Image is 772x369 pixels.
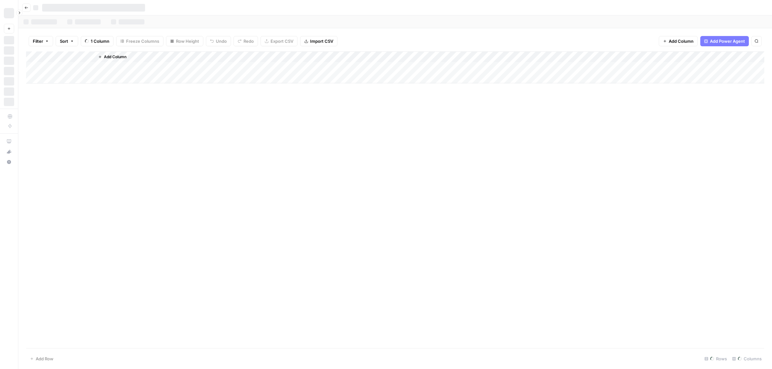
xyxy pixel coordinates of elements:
button: Help + Support [4,157,14,167]
span: Redo [244,38,254,44]
span: Add Row [36,355,53,362]
span: Row Height [176,38,199,44]
button: Import CSV [300,36,337,46]
a: AirOps Academy [4,136,14,147]
button: 1 Column [81,36,114,46]
button: Sort [56,36,78,46]
button: What's new? [4,147,14,157]
button: Filter [29,36,53,46]
div: Rows [702,354,730,364]
button: Add Power Agent [700,36,749,46]
span: 1 Column [91,38,109,44]
button: Add Column [659,36,698,46]
button: Add Column [96,53,129,61]
span: Add Power Agent [710,38,745,44]
button: Export CSV [261,36,298,46]
span: Export CSV [271,38,293,44]
button: Row Height [166,36,203,46]
span: Freeze Columns [126,38,159,44]
span: Add Column [104,54,126,60]
span: Filter [33,38,43,44]
span: Import CSV [310,38,333,44]
div: Columns [730,354,764,364]
button: Freeze Columns [116,36,163,46]
button: Add Row [26,354,57,364]
span: Sort [60,38,68,44]
span: Add Column [669,38,694,44]
button: Undo [206,36,231,46]
button: Redo [234,36,258,46]
span: Undo [216,38,227,44]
